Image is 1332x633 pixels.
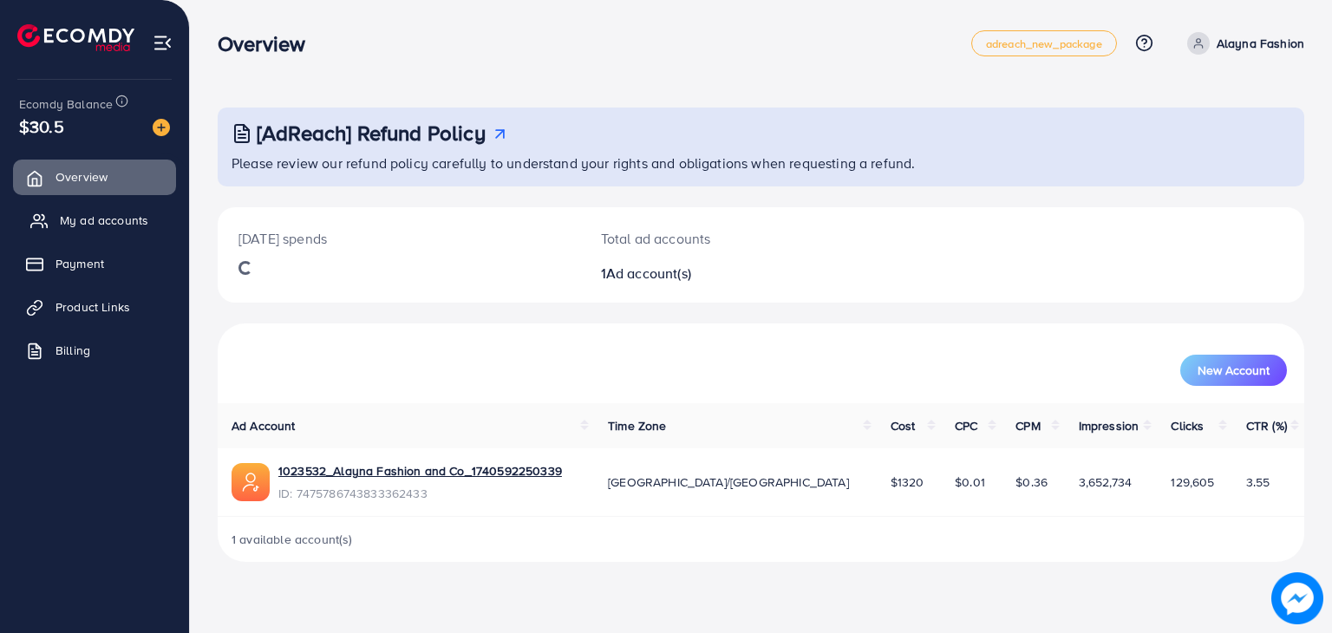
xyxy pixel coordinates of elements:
[1198,364,1270,376] span: New Account
[60,212,148,229] span: My ad accounts
[13,333,176,368] a: Billing
[1217,33,1304,54] p: Alayna Fashion
[55,255,104,272] span: Payment
[601,265,831,282] h2: 1
[278,462,562,480] a: 1023532_Alayna Fashion and Co_1740592250339
[1079,473,1132,491] span: 3,652,734
[1015,417,1040,434] span: CPM
[19,95,113,113] span: Ecomdy Balance
[17,24,134,51] img: logo
[238,228,559,249] p: [DATE] spends
[1079,417,1139,434] span: Impression
[606,264,691,283] span: Ad account(s)
[13,160,176,194] a: Overview
[13,203,176,238] a: My ad accounts
[1246,417,1287,434] span: CTR (%)
[55,298,130,316] span: Product Links
[55,168,108,186] span: Overview
[13,246,176,281] a: Payment
[601,228,831,249] p: Total ad accounts
[891,473,924,491] span: $1320
[232,417,296,434] span: Ad Account
[232,463,270,501] img: ic-ads-acc.e4c84228.svg
[608,473,849,491] span: [GEOGRAPHIC_DATA]/[GEOGRAPHIC_DATA]
[955,473,985,491] span: $0.01
[971,30,1117,56] a: adreach_new_package
[986,38,1102,49] span: adreach_new_package
[608,417,666,434] span: Time Zone
[955,417,977,434] span: CPC
[1271,572,1323,624] img: image
[153,119,170,136] img: image
[1171,417,1204,434] span: Clicks
[1180,32,1304,55] a: Alayna Fashion
[232,153,1294,173] p: Please review our refund policy carefully to understand your rights and obligations when requesti...
[257,121,486,146] h3: [AdReach] Refund Policy
[19,114,64,139] span: $30.5
[891,417,916,434] span: Cost
[55,342,90,359] span: Billing
[1171,473,1214,491] span: 129,605
[218,31,319,56] h3: Overview
[1180,355,1287,386] button: New Account
[1015,473,1048,491] span: $0.36
[153,33,173,53] img: menu
[1246,473,1270,491] span: 3.55
[232,531,353,548] span: 1 available account(s)
[13,290,176,324] a: Product Links
[278,485,562,502] span: ID: 7475786743833362433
